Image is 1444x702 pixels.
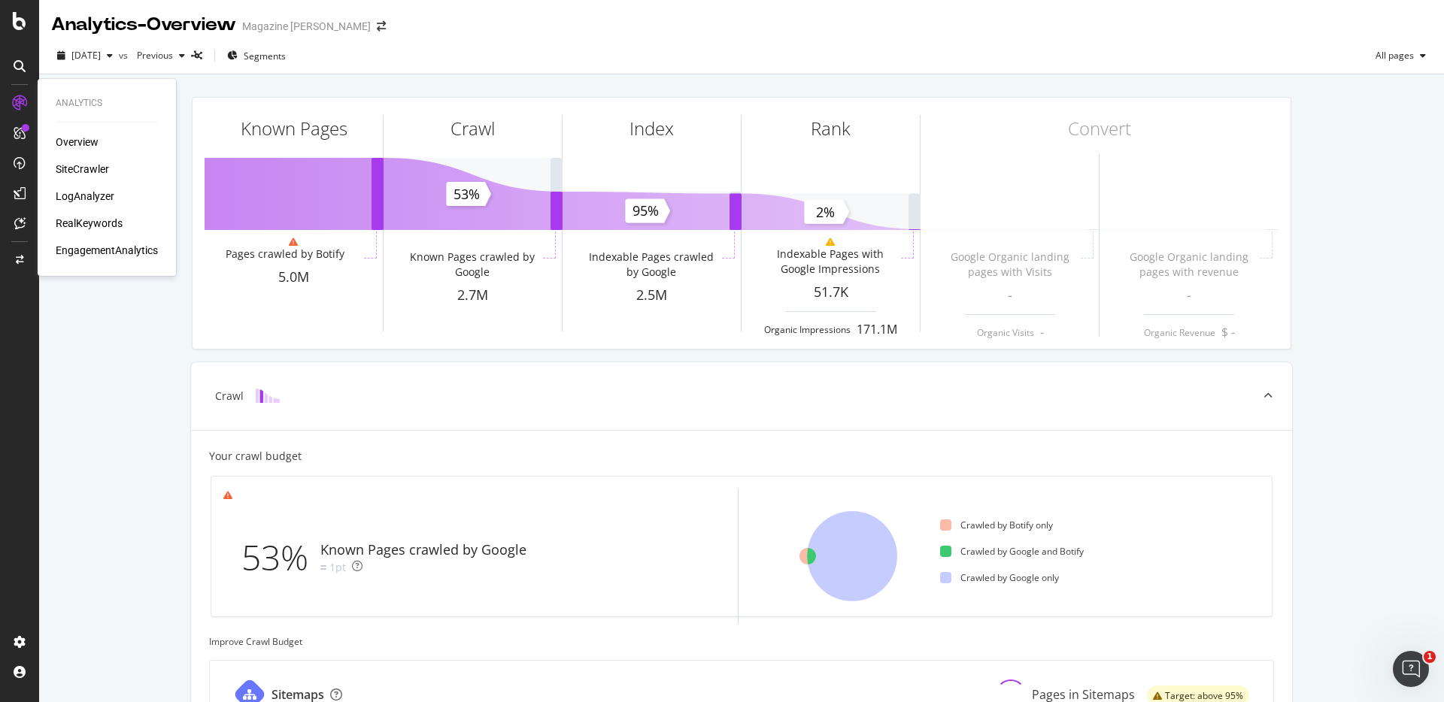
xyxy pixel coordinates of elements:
span: Target: above 95% [1165,691,1243,700]
div: Improve Crawl Budget [209,635,1274,648]
div: 5.0M [205,268,383,287]
div: Rank [811,116,851,141]
div: Analytics - Overview [51,12,236,38]
div: Indexable Pages with Google Impressions [763,247,897,277]
span: 1 [1424,651,1436,663]
div: Crawl [450,116,495,141]
div: Pages crawled by Botify [226,247,344,262]
div: Your crawl budget [209,449,302,464]
span: vs [119,49,131,62]
div: 51.7K [742,283,920,302]
img: block-icon [256,389,280,403]
span: Previous [131,49,173,62]
div: Crawled by Google and Botify [940,545,1084,558]
div: Crawled by Botify only [940,519,1053,531]
div: Organic Impressions [764,323,851,336]
div: Analytics [56,97,158,110]
div: Indexable Pages crawled by Google [584,250,718,280]
img: Equal [320,565,326,570]
div: Known Pages [241,116,347,141]
div: Magazine [PERSON_NAME] [242,19,371,34]
div: Known Pages crawled by Google [405,250,539,280]
div: 53% [241,533,320,582]
a: Overview [56,135,99,150]
a: EngagementAnalytics [56,243,158,258]
div: 171.1M [857,321,897,338]
div: Known Pages crawled by Google [320,540,526,560]
button: All pages [1370,44,1432,68]
div: 2.7M [384,286,562,305]
a: SiteCrawler [56,162,109,177]
button: [DATE] [51,44,119,68]
a: RealKeywords [56,216,123,231]
button: Segments [221,44,292,68]
span: Segments [244,50,286,62]
div: 2.5M [563,286,741,305]
div: 1pt [329,560,346,575]
div: Index [629,116,674,141]
button: Previous [131,44,191,68]
span: 2025 Aug. 9th [71,49,101,62]
div: Crawl [215,389,244,404]
a: LogAnalyzer [56,189,114,204]
div: Crawled by Google only [940,571,1059,584]
iframe: Intercom live chat [1393,651,1429,687]
span: All pages [1370,49,1414,62]
div: arrow-right-arrow-left [377,21,386,32]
